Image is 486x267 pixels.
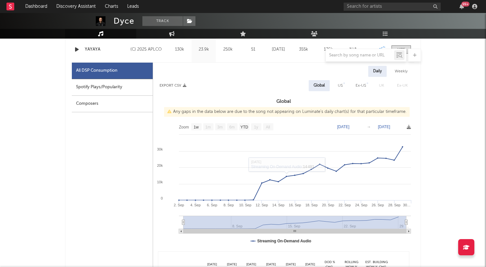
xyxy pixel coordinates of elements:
div: 99 + [461,2,469,6]
text: 8. Sep [224,203,234,207]
div: Any gaps in the data below are due to the song not appearing on Luminate's daily chart(s) for tha... [164,107,410,117]
div: 355k [293,46,314,53]
text: 20k [157,164,163,167]
div: [DATE] [222,262,242,267]
div: 130k [169,46,190,53]
text: 10k [157,180,163,184]
div: 51 [242,46,264,53]
div: [DATE] [281,262,301,267]
text: 20. Sep [322,203,334,207]
div: [DATE] [202,262,222,267]
button: Export CSV [160,84,186,88]
button: 99+ [459,4,464,9]
div: Weekly [390,66,413,77]
div: Daily [368,66,387,77]
text: 22. Sep [338,203,351,207]
text: 2. Sep [174,203,184,207]
div: US [338,82,343,90]
text: 1w [194,125,199,129]
text: → [367,125,371,129]
div: N/A [342,46,364,53]
div: [DATE] [261,262,281,267]
text: 29. … [399,224,409,228]
text: All [266,125,270,129]
div: Dyce [114,16,134,26]
text: 4. Sep [190,203,201,207]
text: [DATE] [337,125,349,129]
text: 18. Sep [305,203,318,207]
text: 26. Sep [372,203,384,207]
text: 3m [217,125,223,129]
text: 14. Sep [272,203,284,207]
div: [DATE] [268,46,289,53]
text: 28. Sep [388,203,401,207]
text: 1m [205,125,211,129]
div: Composers [72,96,153,112]
div: 176k [317,46,339,53]
input: Search for artists [344,3,441,11]
text: 30k [157,147,163,151]
text: 10. Sep [239,203,251,207]
text: [DATE] [378,125,390,129]
text: 30… [403,203,411,207]
text: 1y [254,125,258,129]
text: YTD [240,125,248,129]
div: (C) 2025 APLCO [130,46,166,54]
text: 6. Sep [207,203,217,207]
text: Streaming On-Demand Audio [257,239,311,243]
div: [DATE] [242,262,261,267]
div: Ex-US [356,82,366,90]
button: Track [142,16,183,26]
div: Global [314,82,325,90]
a: YAYAYA [85,46,127,53]
div: All DSP Consumption [72,63,153,79]
text: 24. Sep [355,203,367,207]
div: Spotify Plays/Popularity [72,79,153,96]
input: Search by song name or URL [326,53,394,58]
text: 0 [161,196,163,200]
text: Zoom [179,125,189,129]
h3: Global [153,98,414,105]
text: 16. Sep [289,203,301,207]
div: [DATE] [300,262,320,267]
text: 12. Sep [256,203,268,207]
text: 6m [229,125,235,129]
div: 250k [217,46,238,53]
div: 23.9k [193,46,214,53]
div: All DSP Consumption [76,67,117,75]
